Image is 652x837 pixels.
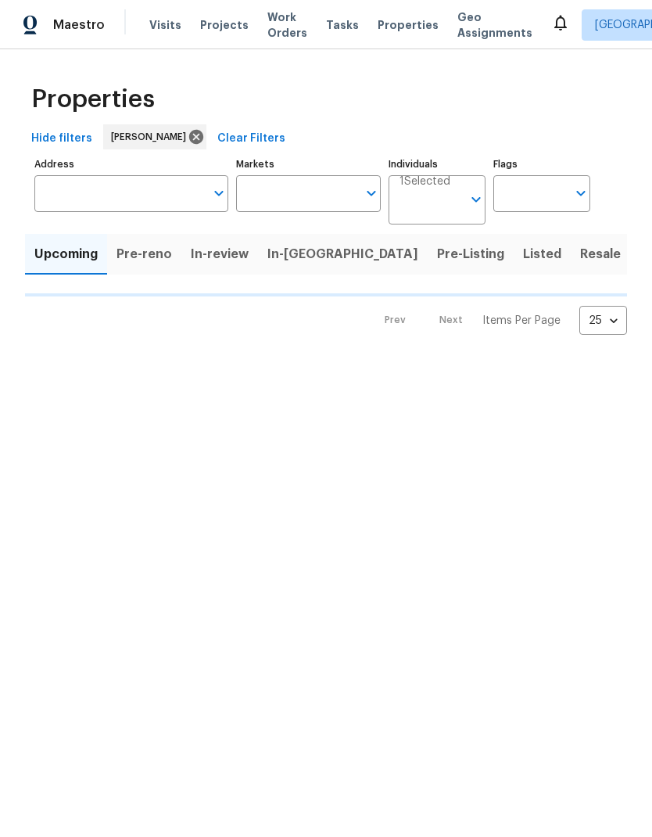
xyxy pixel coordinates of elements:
[267,9,307,41] span: Work Orders
[53,17,105,33] span: Maestro
[103,124,206,149] div: [PERSON_NAME]
[217,129,285,149] span: Clear Filters
[326,20,359,31] span: Tasks
[25,124,99,153] button: Hide filters
[360,182,382,204] button: Open
[34,243,98,265] span: Upcoming
[31,129,92,149] span: Hide filters
[465,189,487,210] button: Open
[31,92,155,107] span: Properties
[523,243,561,265] span: Listed
[200,17,249,33] span: Projects
[236,160,382,169] label: Markets
[116,243,172,265] span: Pre-reno
[580,243,621,265] span: Resale
[482,313,561,329] p: Items Per Page
[370,306,627,335] nav: Pagination Navigation
[378,17,439,33] span: Properties
[34,160,228,169] label: Address
[493,160,590,169] label: Flags
[111,129,192,145] span: [PERSON_NAME]
[389,160,485,169] label: Individuals
[570,182,592,204] button: Open
[437,243,504,265] span: Pre-Listing
[399,175,450,189] span: 1 Selected
[211,124,292,153] button: Clear Filters
[208,182,230,204] button: Open
[457,9,532,41] span: Geo Assignments
[579,300,627,341] div: 25
[267,243,418,265] span: In-[GEOGRAPHIC_DATA]
[149,17,181,33] span: Visits
[191,243,249,265] span: In-review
